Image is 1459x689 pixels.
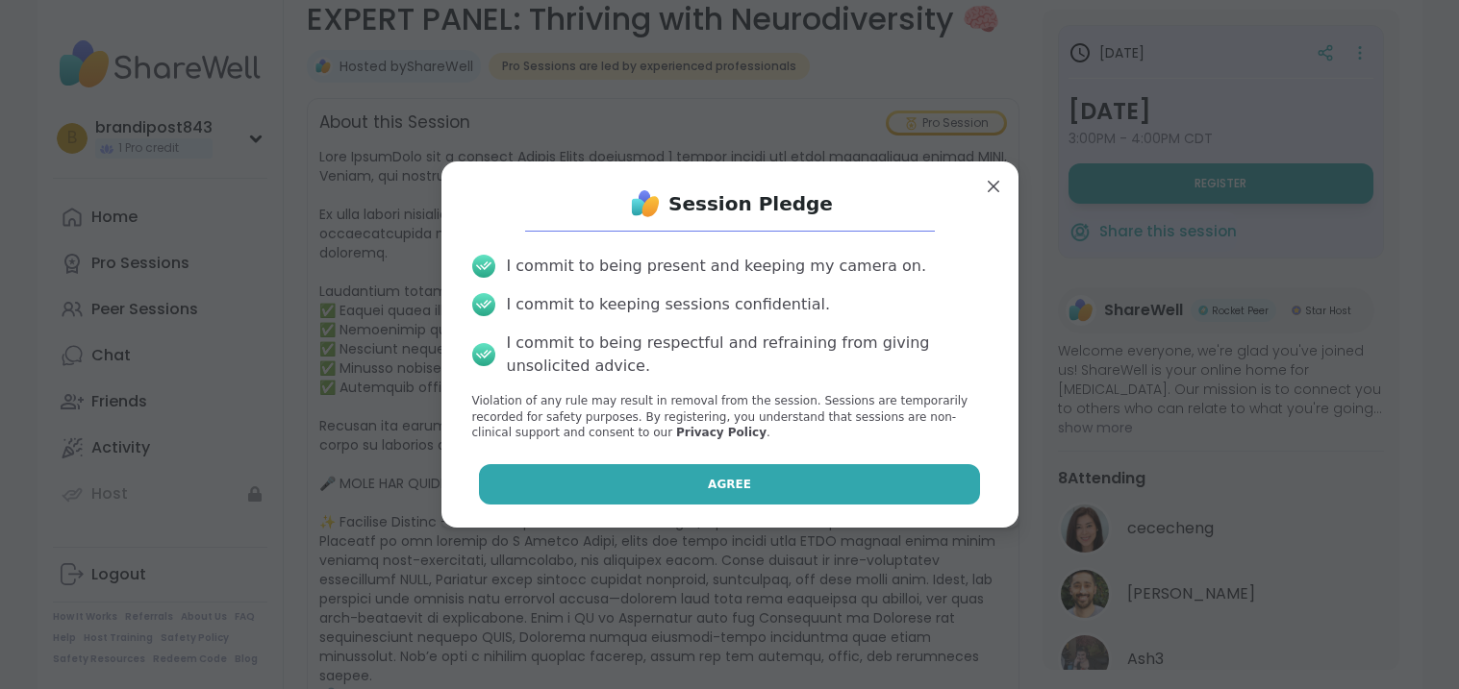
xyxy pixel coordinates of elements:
p: Violation of any rule may result in removal from the session. Sessions are temporarily recorded f... [472,393,988,441]
span: Agree [708,476,751,493]
div: I commit to keeping sessions confidential. [507,293,831,316]
div: I commit to being respectful and refraining from giving unsolicited advice. [507,332,988,378]
img: ShareWell Logo [626,185,665,223]
div: I commit to being present and keeping my camera on. [507,255,926,278]
a: Privacy Policy [676,426,767,439]
h1: Session Pledge [668,190,833,217]
button: Agree [479,464,980,504]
